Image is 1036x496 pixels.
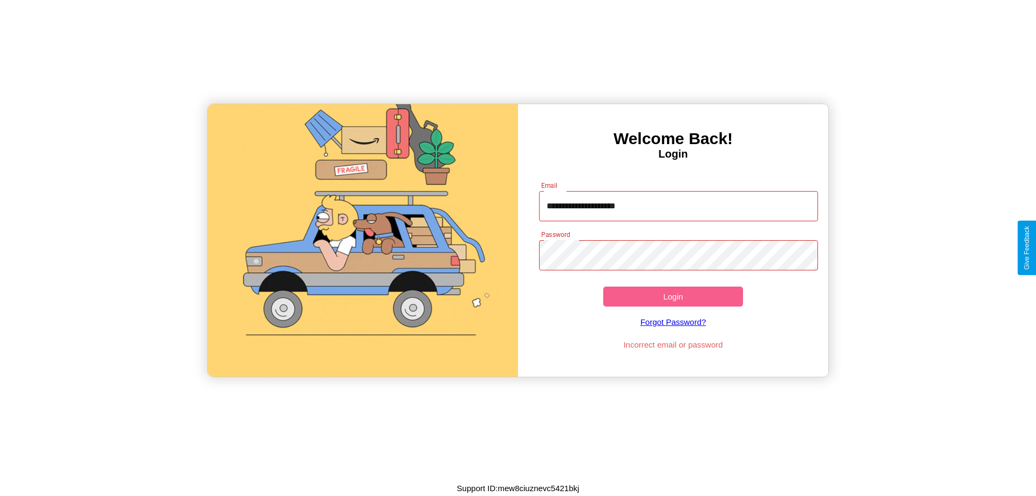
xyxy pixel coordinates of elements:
[541,181,558,190] label: Email
[541,230,570,239] label: Password
[534,307,813,337] a: Forgot Password?
[208,104,518,377] img: gif
[1023,226,1031,270] div: Give Feedback
[518,130,828,148] h3: Welcome Back!
[518,148,828,160] h4: Login
[534,337,813,352] p: Incorrect email or password
[603,287,743,307] button: Login
[457,481,580,495] p: Support ID: mew8ciuznevc5421bkj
